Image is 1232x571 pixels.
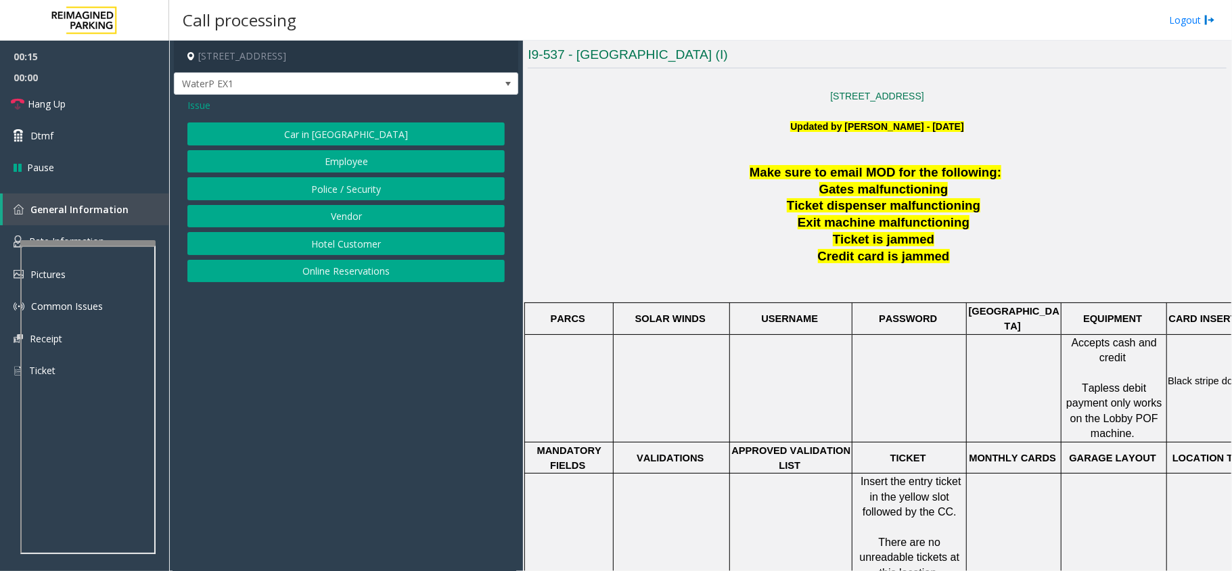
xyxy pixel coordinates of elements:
span: TICKET [890,453,926,463]
span: Accepts cash and credit [1072,337,1160,363]
img: 'icon' [14,270,24,279]
span: GARAGE LAYOUT [1069,453,1156,463]
span: Issue [187,98,210,112]
span: PASSWORD [879,313,937,324]
h4: [STREET_ADDRESS] [174,41,518,72]
h3: I9-537 - [GEOGRAPHIC_DATA] (I) [528,46,1227,68]
span: [GEOGRAPHIC_DATA] [969,306,1059,332]
span: Gates malfunctioning [819,182,949,196]
button: Car in [GEOGRAPHIC_DATA] [187,122,505,145]
span: APPROVED VALIDATION LIST [731,445,853,471]
button: Hotel Customer [187,232,505,255]
span: Ticket is jammed [833,232,934,246]
button: Vendor [187,205,505,228]
a: General Information [3,193,169,225]
button: Online Reservations [187,260,505,283]
span: MANDATORY FIELDS [537,445,604,471]
span: PARCS [551,313,585,324]
h3: Call processing [176,3,303,37]
img: 'icon' [14,334,23,343]
a: [STREET_ADDRESS] [830,91,923,101]
span: Rate Information [29,235,104,248]
a: Logout [1169,13,1215,27]
span: Make sure to email MOD for the following: [750,165,1001,179]
img: 'icon' [14,235,22,248]
b: Updated by [PERSON_NAME] - [DATE] [790,121,963,132]
span: Hang Up [28,97,66,111]
button: Employee [187,150,505,173]
span: WaterP EX1 [175,73,449,95]
span: General Information [30,203,129,216]
img: logout [1204,13,1215,27]
span: Exit machine malfunctioning [798,215,969,229]
img: 'icon' [14,301,24,312]
span: Dtmf [30,129,53,143]
span: Pause [27,160,54,175]
span: Ticket dispenser malfunctioning [787,198,980,212]
span: SOLAR WINDS [635,313,706,324]
span: MONTHLY CARDS [969,453,1056,463]
img: 'icon' [14,365,22,377]
span: Tapless debit payment only works on the Lobby POF machine. [1066,382,1165,439]
span: VALIDATIONS [637,453,704,463]
span: USERNAME [761,313,818,324]
span: Insert the entry ticket in the yellow slot followed by the CC. [861,476,964,518]
button: Police / Security [187,177,505,200]
img: 'icon' [14,204,24,214]
span: Credit card is jammed [818,249,950,263]
span: EQUIPMENT [1083,313,1142,324]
